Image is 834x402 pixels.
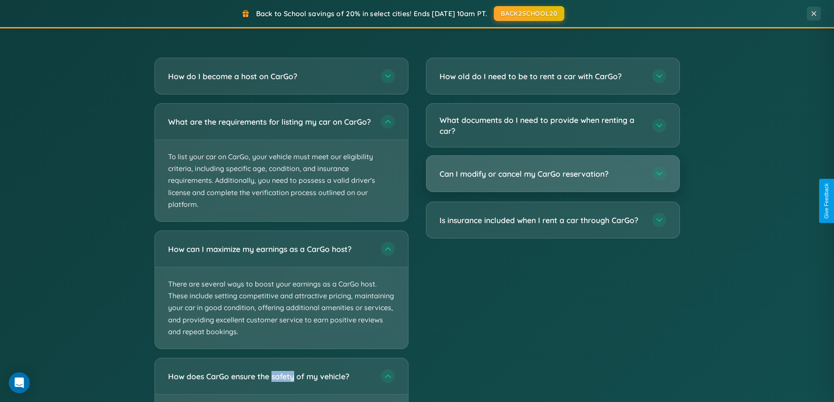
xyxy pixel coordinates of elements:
h3: How old do I need to be to rent a car with CarGo? [440,71,644,82]
div: Give Feedback [823,183,830,219]
h3: What are the requirements for listing my car on CarGo? [168,116,372,127]
h3: What documents do I need to provide when renting a car? [440,115,644,136]
div: Open Intercom Messenger [9,372,30,393]
h3: Is insurance included when I rent a car through CarGo? [440,215,644,226]
p: There are several ways to boost your earnings as a CarGo host. These include setting competitive ... [155,267,408,349]
button: BACK2SCHOOL20 [494,6,564,21]
p: To list your car on CarGo, your vehicle must meet our eligibility criteria, including specific ag... [155,140,408,221]
h3: Can I modify or cancel my CarGo reservation? [440,168,644,179]
h3: How does CarGo ensure the safety of my vehicle? [168,371,372,382]
span: Back to School savings of 20% in select cities! Ends [DATE] 10am PT. [256,9,487,18]
h3: How do I become a host on CarGo? [168,71,372,82]
h3: How can I maximize my earnings as a CarGo host? [168,244,372,255]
